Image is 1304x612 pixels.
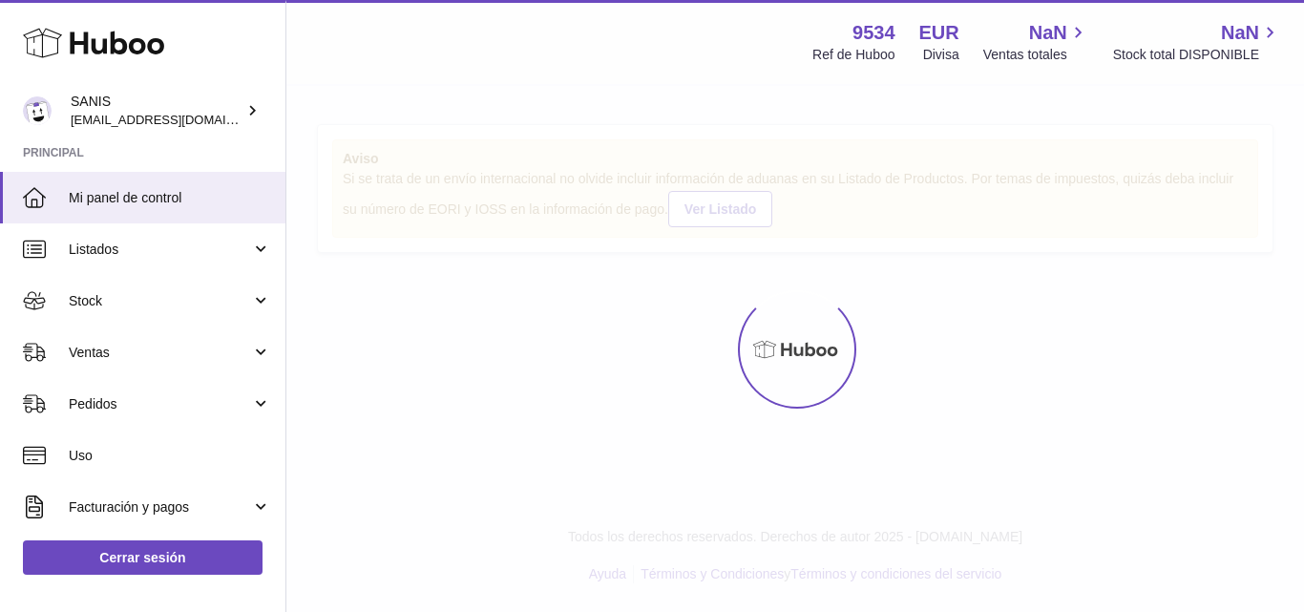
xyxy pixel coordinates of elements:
[923,46,959,64] div: Divisa
[812,46,894,64] div: Ref de Huboo
[1221,20,1259,46] span: NaN
[69,447,271,465] span: Uso
[919,20,959,46] strong: EUR
[69,344,251,362] span: Ventas
[23,540,263,575] a: Cerrar sesión
[983,20,1089,64] a: NaN Ventas totales
[1029,20,1067,46] span: NaN
[23,96,52,125] img: ccx@sanimusic.net
[983,46,1089,64] span: Ventas totales
[1113,46,1281,64] span: Stock total DISPONIBLE
[71,93,242,129] div: SANIS
[69,189,271,207] span: Mi panel de control
[69,498,251,517] span: Facturación y pagos
[69,395,251,413] span: Pedidos
[852,20,895,46] strong: 9534
[69,241,251,259] span: Listados
[1113,20,1281,64] a: NaN Stock total DISPONIBLE
[69,292,251,310] span: Stock
[71,112,281,127] span: [EMAIL_ADDRESS][DOMAIN_NAME]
